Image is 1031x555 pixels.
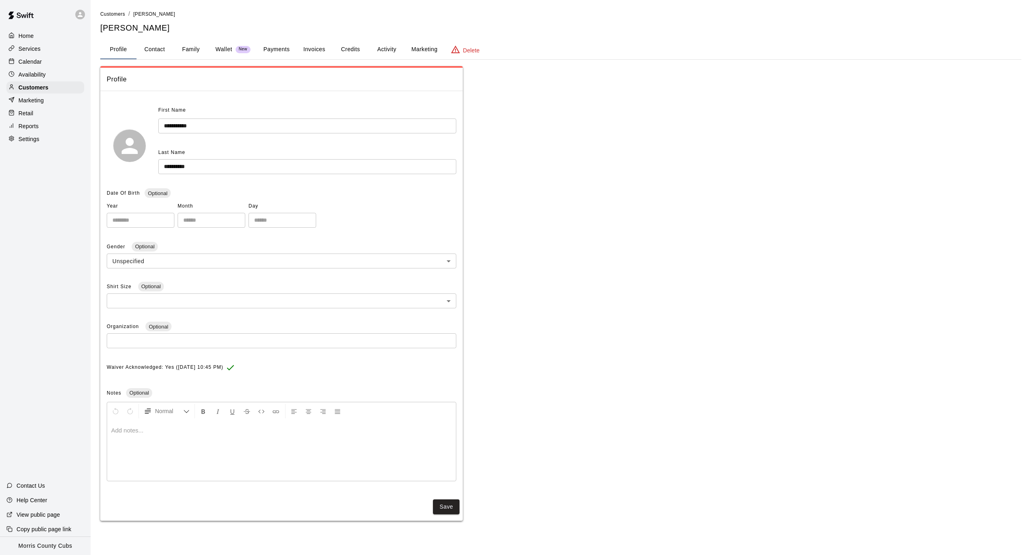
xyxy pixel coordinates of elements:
[107,200,174,213] span: Year
[19,135,39,143] p: Settings
[100,11,125,17] span: Customers
[226,404,239,418] button: Format Underline
[6,94,84,106] a: Marketing
[17,511,60,519] p: View public page
[240,404,254,418] button: Format Strikethrough
[19,96,44,104] p: Marketing
[19,83,48,91] p: Customers
[6,56,84,68] a: Calendar
[107,324,141,329] span: Organization
[107,190,140,196] span: Date Of Birth
[19,122,39,130] p: Reports
[6,133,84,145] a: Settings
[107,254,456,268] div: Unspecified
[178,200,245,213] span: Month
[6,120,84,132] a: Reports
[100,40,1021,59] div: basic tabs example
[287,404,301,418] button: Left Align
[19,32,34,40] p: Home
[463,46,480,54] p: Delete
[19,45,41,53] p: Services
[137,40,173,59] button: Contact
[6,43,84,55] a: Services
[19,71,46,79] p: Availability
[17,496,47,504] p: Help Center
[215,45,232,54] p: Wallet
[158,150,185,155] span: Last Name
[126,390,152,396] span: Optional
[316,404,330,418] button: Right Align
[107,244,127,249] span: Gender
[332,40,369,59] button: Credits
[107,284,133,289] span: Shirt Size
[255,404,268,418] button: Insert Code
[155,407,183,415] span: Normal
[141,404,193,418] button: Formatting Options
[133,11,175,17] span: [PERSON_NAME]
[197,404,210,418] button: Format Bold
[6,107,84,119] a: Retail
[6,69,84,81] a: Availability
[369,40,405,59] button: Activity
[211,404,225,418] button: Format Italics
[17,525,71,533] p: Copy public page link
[158,104,186,117] span: First Name
[107,361,223,374] span: Waiver Acknowledged: Yes ([DATE] 10:45 PM)
[19,58,42,66] p: Calendar
[100,23,1021,33] h5: [PERSON_NAME]
[100,10,125,17] a: Customers
[269,404,283,418] button: Insert Link
[405,40,444,59] button: Marketing
[19,109,33,117] p: Retail
[248,200,316,213] span: Day
[173,40,209,59] button: Family
[6,81,84,94] a: Customers
[107,74,456,85] span: Profile
[100,10,1021,19] nav: breadcrumb
[107,390,121,396] span: Notes
[257,40,296,59] button: Payments
[19,542,72,550] p: Morris County Cubs
[296,40,332,59] button: Invoices
[302,404,315,418] button: Center Align
[236,47,251,52] span: New
[138,283,164,289] span: Optional
[433,499,460,514] button: Save
[109,404,122,418] button: Undo
[145,190,170,196] span: Optional
[331,404,344,418] button: Justify Align
[145,324,171,330] span: Optional
[123,404,137,418] button: Redo
[17,482,45,490] p: Contact Us
[100,40,137,59] button: Profile
[132,243,157,249] span: Optional
[128,10,130,18] li: /
[6,30,84,42] a: Home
